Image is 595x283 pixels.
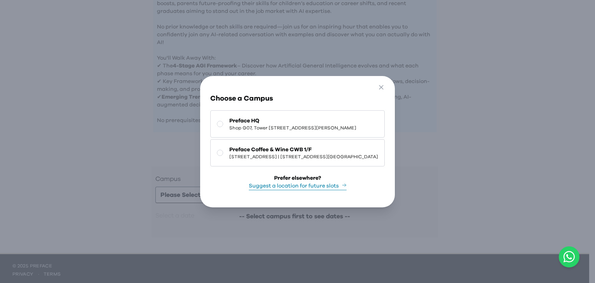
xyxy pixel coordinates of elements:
div: Prefer elsewhere? [274,174,321,182]
span: Preface HQ [229,117,356,125]
button: Preface HQShop G07, Tower [STREET_ADDRESS][PERSON_NAME] [210,110,385,138]
button: Suggest a location for future slots [249,182,347,190]
span: Preface Coffee & Wine CWB 1/F [229,146,378,154]
h3: Choose a Campus [210,93,385,104]
button: Preface Coffee & Wine CWB 1/F[STREET_ADDRESS] | [STREET_ADDRESS][GEOGRAPHIC_DATA] [210,139,385,166]
span: Shop G07, Tower [STREET_ADDRESS][PERSON_NAME] [229,125,356,131]
span: [STREET_ADDRESS] | [STREET_ADDRESS][GEOGRAPHIC_DATA] [229,154,378,160]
